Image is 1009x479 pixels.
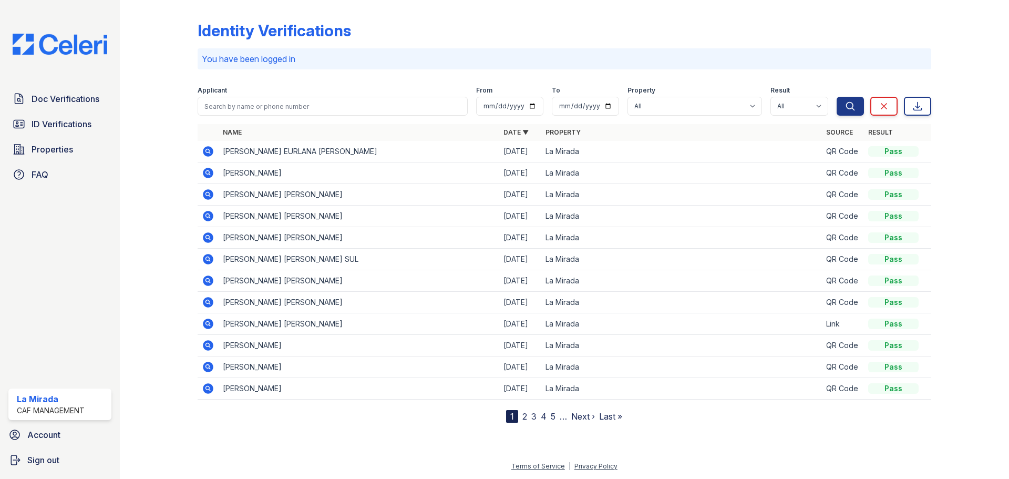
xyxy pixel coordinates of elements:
[4,450,116,471] a: Sign out
[574,462,617,470] a: Privacy Policy
[503,128,529,136] a: Date ▼
[32,168,48,181] span: FAQ
[541,378,822,400] td: La Mirada
[219,206,499,227] td: [PERSON_NAME] [PERSON_NAME]
[868,211,919,221] div: Pass
[868,146,919,157] div: Pass
[219,184,499,206] td: [PERSON_NAME] [PERSON_NAME]
[499,356,541,378] td: [DATE]
[219,249,499,270] td: [PERSON_NAME] [PERSON_NAME] SUL
[202,53,927,65] p: You have been logged in
[822,162,864,184] td: QR Code
[541,162,822,184] td: La Mirada
[198,86,227,95] label: Applicant
[541,411,547,422] a: 4
[511,462,565,470] a: Terms of Service
[822,249,864,270] td: QR Code
[571,411,595,422] a: Next ›
[868,189,919,200] div: Pass
[499,227,541,249] td: [DATE]
[219,335,499,356] td: [PERSON_NAME]
[541,184,822,206] td: La Mirada
[219,141,499,162] td: [PERSON_NAME] EURLANA [PERSON_NAME]
[499,162,541,184] td: [DATE]
[219,313,499,335] td: [PERSON_NAME] [PERSON_NAME]
[868,297,919,308] div: Pass
[868,276,919,286] div: Pass
[531,411,537,422] a: 3
[822,270,864,292] td: QR Code
[499,378,541,400] td: [DATE]
[219,227,499,249] td: [PERSON_NAME] [PERSON_NAME]
[868,168,919,178] div: Pass
[868,232,919,243] div: Pass
[868,319,919,329] div: Pass
[219,270,499,292] td: [PERSON_NAME] [PERSON_NAME]
[822,378,864,400] td: QR Code
[499,141,541,162] td: [DATE]
[541,335,822,356] td: La Mirada
[223,128,242,136] a: Name
[499,292,541,313] td: [DATE]
[541,313,822,335] td: La Mirada
[599,411,622,422] a: Last »
[499,270,541,292] td: [DATE]
[627,86,655,95] label: Property
[4,424,116,445] a: Account
[822,292,864,313] td: QR Code
[219,378,499,400] td: [PERSON_NAME]
[8,114,111,135] a: ID Verifications
[822,335,864,356] td: QR Code
[822,206,864,227] td: QR Code
[541,270,822,292] td: La Mirada
[552,86,560,95] label: To
[17,405,85,416] div: CAF Management
[499,206,541,227] td: [DATE]
[868,383,919,394] div: Pass
[541,141,822,162] td: La Mirada
[27,429,60,441] span: Account
[826,128,853,136] a: Source
[822,227,864,249] td: QR Code
[32,93,99,105] span: Doc Verifications
[8,139,111,160] a: Properties
[522,411,527,422] a: 2
[868,254,919,264] div: Pass
[499,313,541,335] td: [DATE]
[868,340,919,351] div: Pass
[541,249,822,270] td: La Mirada
[551,411,555,422] a: 5
[822,184,864,206] td: QR Code
[17,393,85,405] div: La Mirada
[27,454,59,466] span: Sign out
[219,162,499,184] td: [PERSON_NAME]
[32,143,73,156] span: Properties
[499,184,541,206] td: [DATE]
[219,292,499,313] td: [PERSON_NAME] [PERSON_NAME]
[8,164,111,185] a: FAQ
[569,462,571,470] div: |
[770,86,790,95] label: Result
[822,141,864,162] td: QR Code
[198,21,351,40] div: Identity Verifications
[219,356,499,378] td: [PERSON_NAME]
[545,128,581,136] a: Property
[476,86,492,95] label: From
[4,34,116,55] img: CE_Logo_Blue-a8612792a0a2168367f1c8372b55b34899dd931a85d93a1a3d3e32e68fde9ad4.png
[560,410,567,423] span: …
[822,313,864,335] td: Link
[499,249,541,270] td: [DATE]
[822,356,864,378] td: QR Code
[506,410,518,423] div: 1
[868,362,919,372] div: Pass
[541,227,822,249] td: La Mirada
[541,356,822,378] td: La Mirada
[8,88,111,109] a: Doc Verifications
[198,97,468,116] input: Search by name or phone number
[499,335,541,356] td: [DATE]
[541,292,822,313] td: La Mirada
[541,206,822,227] td: La Mirada
[868,128,893,136] a: Result
[32,118,91,130] span: ID Verifications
